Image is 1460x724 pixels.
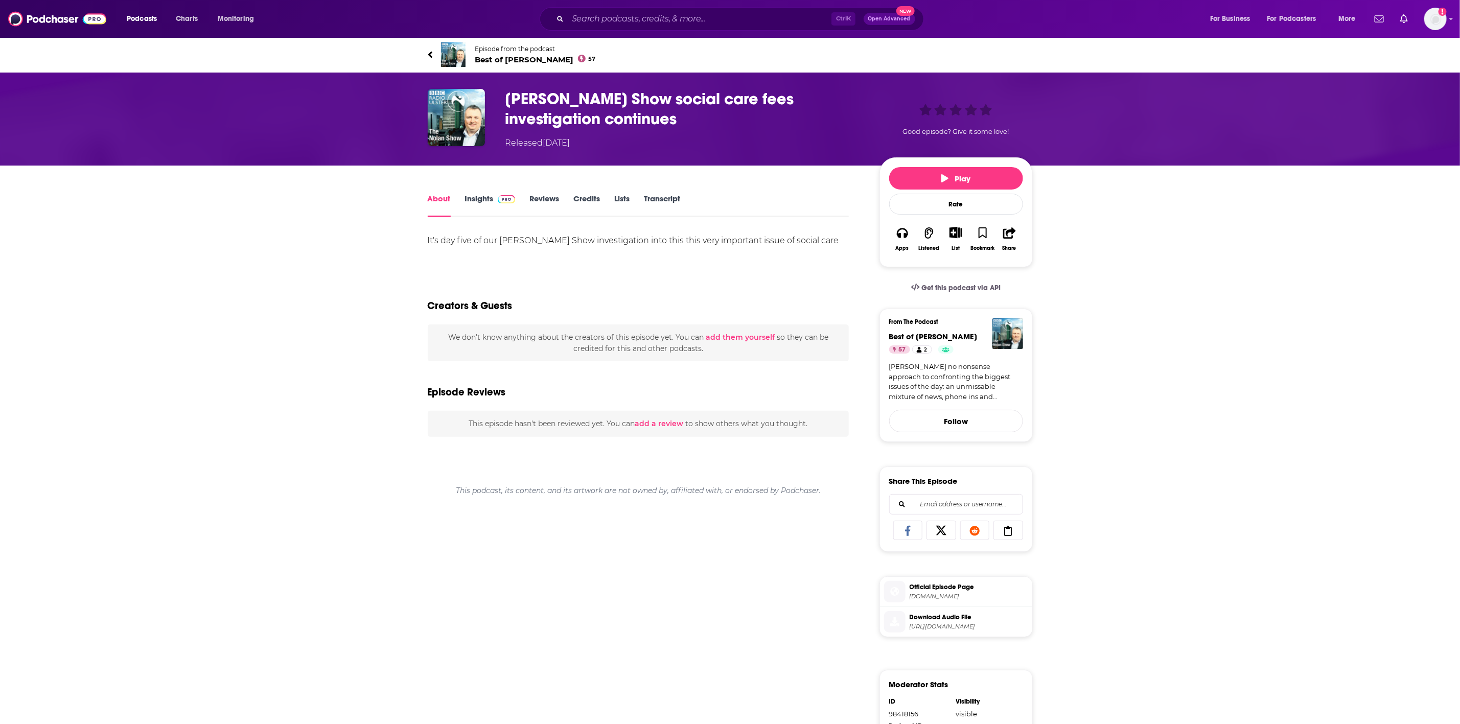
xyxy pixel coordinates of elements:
[176,12,198,26] span: Charts
[1003,245,1016,251] div: Share
[1396,10,1412,28] a: Show notifications dropdown
[428,42,1033,67] a: Best of NolanEpisode from the podcastBest of [PERSON_NAME]57
[549,7,934,31] div: Search podcasts, credits, & more...
[428,386,506,399] h3: Episode Reviews
[1424,8,1447,30] span: Logged in as headlandconsultancy
[889,697,949,706] div: ID
[868,16,911,21] span: Open Advanced
[889,194,1023,215] div: Rate
[1267,12,1316,26] span: For Podcasters
[568,11,831,27] input: Search podcasts, credits, & more...
[889,362,1023,402] a: [PERSON_NAME] no nonsense approach to confronting the biggest issues of the day: an unmissable mi...
[956,697,1016,706] div: Visibility
[884,611,1028,633] a: Download Audio File[URL][DOMAIN_NAME]
[498,195,516,203] img: Podchaser Pro
[921,284,1001,292] span: Get this podcast via API
[529,194,559,217] a: Reviews
[945,227,966,238] button: Show More Button
[910,582,1028,592] span: Official Episode Page
[942,220,969,258] div: Show More ButtonList
[969,220,996,258] button: Bookmark
[889,332,978,341] span: Best of [PERSON_NAME]
[448,333,828,353] span: We don't know anything about the creators of this episode yet . You can so they can be credited f...
[919,245,940,251] div: Listened
[428,194,451,217] a: About
[831,12,855,26] span: Ctrl K
[120,11,170,27] button: open menu
[889,318,1015,325] h3: From The Podcast
[475,45,596,53] span: Episode from the podcast
[1338,12,1356,26] span: More
[588,57,595,61] span: 57
[169,11,204,27] a: Charts
[889,220,916,258] button: Apps
[903,128,1009,135] span: Good episode? Give it some love!
[898,495,1014,514] input: Email address or username...
[993,521,1023,540] a: Copy Link
[941,174,970,183] span: Play
[127,12,157,26] span: Podcasts
[8,9,106,29] img: Podchaser - Follow, Share and Rate Podcasts
[884,581,1028,602] a: Official Episode Page[DOMAIN_NAME]
[469,419,807,428] span: This episode hasn't been reviewed yet. You can to show others what you thought.
[912,345,932,354] a: 2
[465,194,516,217] a: InsightsPodchaser Pro
[970,245,994,251] div: Bookmark
[893,521,923,540] a: Share on Facebook
[899,345,906,355] span: 57
[1331,11,1369,27] button: open menu
[889,345,910,354] a: 57
[896,245,909,251] div: Apps
[1203,11,1263,27] button: open menu
[889,332,978,341] a: Best of Nolan
[428,478,849,503] div: This podcast, its content, and its artwork are not owned by, affiliated with, or endorsed by Podc...
[956,710,1016,718] div: visible
[428,233,849,262] div: It's day five of our [PERSON_NAME] Show investigation into this this very important issue of soci...
[644,194,680,217] a: Transcript
[428,299,513,312] h2: Creators & Guests
[1210,12,1250,26] span: For Business
[1424,8,1447,30] img: User Profile
[428,89,485,146] img: Nolan Show social care fees investigation continues
[635,418,683,429] button: add a review
[992,318,1023,349] img: Best of Nolan
[889,680,948,689] h3: Moderator Stats
[505,137,570,149] div: Released [DATE]
[952,245,960,251] div: List
[1261,11,1331,27] button: open menu
[889,710,949,718] div: 98418156
[505,89,863,129] h1: Nolan Show social care fees investigation continues
[864,13,915,25] button: Open AdvancedNew
[889,476,958,486] h3: Share This Episode
[960,521,990,540] a: Share on Reddit
[1424,8,1447,30] button: Show profile menu
[211,11,267,27] button: open menu
[1439,8,1447,16] svg: Add a profile image
[889,410,1023,432] button: Follow
[910,623,1028,630] span: http://open.live.bbc.co.uk/mediaselector/6/redir/version/2.0/mediaset/audio-nondrm-download/proto...
[218,12,254,26] span: Monitoring
[903,275,1009,300] a: Get this podcast via API
[889,167,1023,190] button: Play
[916,220,942,258] button: Listened
[924,345,928,355] span: 2
[910,613,1028,622] span: Download Audio File
[573,194,600,217] a: Credits
[1371,10,1388,28] a: Show notifications dropdown
[441,42,466,67] img: Best of Nolan
[475,55,596,64] span: Best of [PERSON_NAME]
[614,194,630,217] a: Lists
[706,333,775,341] button: add them yourself
[910,593,1028,600] span: bbc.co.uk
[926,521,956,540] a: Share on X/Twitter
[996,220,1023,258] button: Share
[896,6,915,16] span: New
[889,494,1023,515] div: Search followers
